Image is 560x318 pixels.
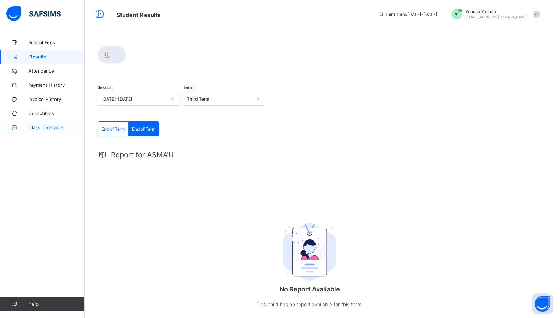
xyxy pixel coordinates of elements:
span: Student Results [117,11,161,18]
span: Report for ASMA'U [111,151,174,159]
span: School Fees [28,40,85,45]
p: This child has no report available for this term. [239,300,380,309]
span: Payment History [28,82,85,88]
span: Yunusa Yahuza [465,9,528,14]
button: Open asap [532,293,553,314]
span: Invoice History [28,96,85,102]
span: Y [455,12,458,17]
span: Class Timetable [28,125,85,130]
img: safsims [6,6,61,21]
span: Results [29,54,85,59]
img: student.207b5acb3037b72b59086e8b1a17b1d0.svg [283,223,336,281]
span: Session [98,85,113,90]
div: YunusaYahuza [444,9,543,19]
span: Term [183,85,193,90]
span: session/term information [378,12,437,17]
span: [EMAIL_ADDRESS][DOMAIN_NAME] [465,15,528,19]
span: End of Term [132,126,155,132]
p: No Report Available [239,285,380,293]
span: Attendance [28,68,85,74]
span: Help [28,301,84,307]
div: Third Term [187,96,252,102]
span: Collectibles [28,110,85,116]
div: [DATE]-[DATE] [101,96,166,102]
span: End of Term [101,126,125,132]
